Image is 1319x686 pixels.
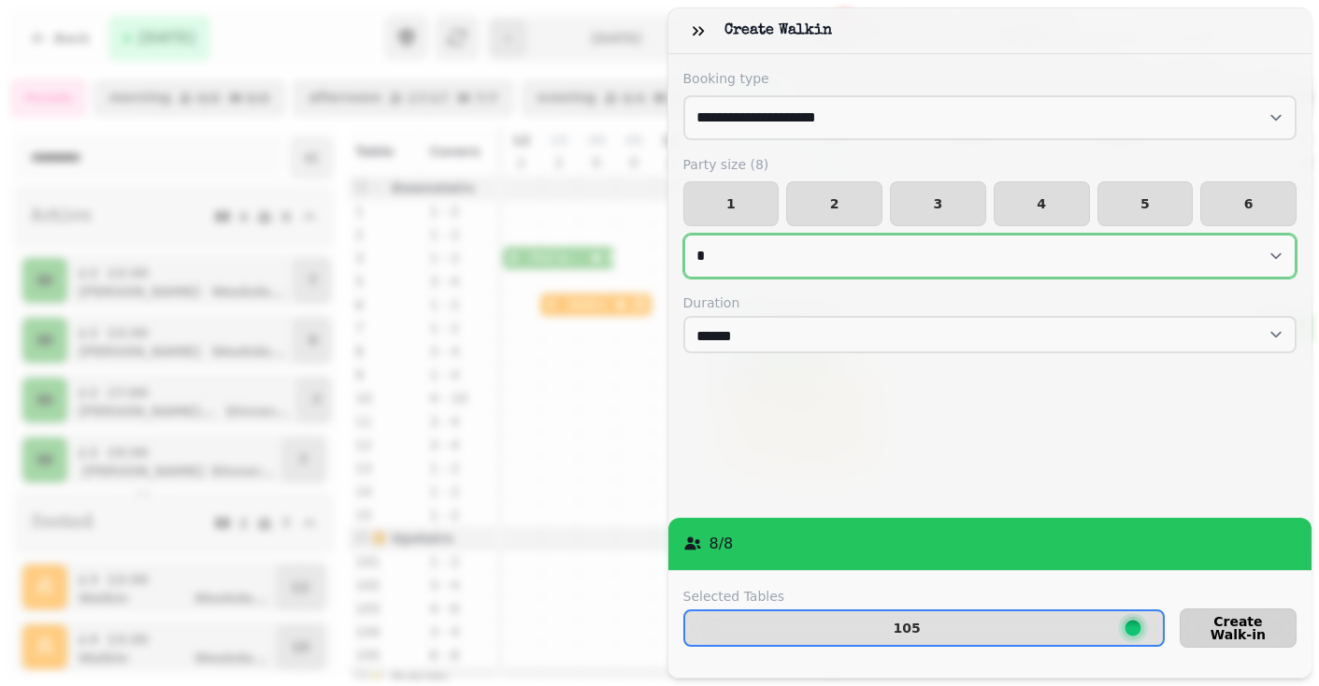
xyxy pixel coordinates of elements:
button: 105 [683,609,1165,647]
span: 1 [699,197,764,210]
span: 2 [802,197,867,210]
span: 4 [1010,197,1074,210]
button: 3 [890,181,986,226]
span: 3 [906,197,970,210]
label: Selected Tables [683,587,1165,606]
p: 8 / 8 [710,533,734,555]
button: 4 [994,181,1090,226]
button: 1 [683,181,780,226]
label: Party size ( 8 ) [683,155,1297,174]
button: Create Walk-in [1180,608,1297,648]
span: 6 [1216,197,1281,210]
label: Duration [683,293,1297,312]
button: 5 [1097,181,1194,226]
p: 105 [894,622,921,635]
button: 6 [1200,181,1297,226]
button: 2 [786,181,882,226]
span: Create Walk-in [1196,615,1281,641]
label: Booking type [683,69,1297,88]
span: 5 [1113,197,1178,210]
h3: Create walkin [724,20,839,42]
